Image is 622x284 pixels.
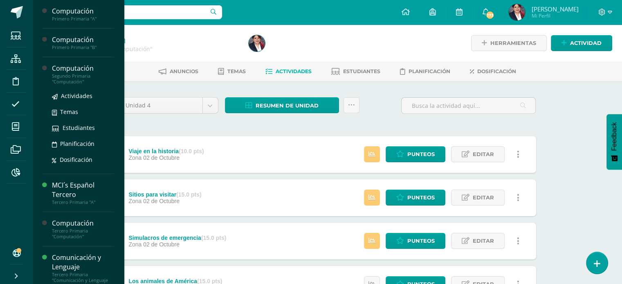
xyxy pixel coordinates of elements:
div: Comunicación y Lenguaje [52,253,114,272]
span: Dosificación [60,156,92,163]
input: Busca un usuario... [38,5,222,19]
span: Punteos [407,233,435,248]
a: Anuncios [159,65,198,78]
strong: (15.0 pts) [176,191,201,198]
div: Computación [52,64,114,73]
img: 08d065233e31e6151936950ac7af7bc7.png [509,4,525,20]
a: Punteos [386,146,445,162]
span: Estudiantes [343,68,380,74]
span: 173 [485,11,494,20]
div: Primero Primaria "A" [52,16,114,22]
a: Planificación [400,65,450,78]
span: Dosificación [477,68,516,74]
span: Editar [473,233,494,248]
a: Unidad 4 [119,98,218,113]
a: Temas [218,65,246,78]
span: 02 de Octubre [143,241,180,248]
a: Temas [52,107,114,116]
span: 02 de Octubre [143,154,180,161]
span: Mi Perfil [531,12,578,19]
a: Dosificación [52,155,114,164]
span: Temas [227,68,246,74]
a: MCI´s Español TerceroTercero Primaria "A" [52,181,114,205]
a: ComputaciónSegundo Primaria "Computación" [52,64,114,85]
button: Feedback - Mostrar encuesta [606,114,622,170]
a: Resumen de unidad [225,97,339,113]
a: Planificación [52,139,114,148]
span: Actividades [276,68,312,74]
div: Tercero Primaria 'Computación' [64,45,239,53]
span: Zona [128,198,141,204]
span: Unidad 4 [126,98,196,113]
a: Actividades [52,91,114,101]
span: Editar [473,147,494,162]
h1: Computación [64,34,239,45]
div: Tercero Primaria "Computación" [52,228,114,239]
div: Computación [52,7,114,16]
a: ComputaciónPrimero Primaria "B" [52,35,114,50]
span: [PERSON_NAME] [531,5,578,13]
a: ComputaciónTercero Primaria "Computación" [52,219,114,239]
strong: (10.0 pts) [179,148,204,154]
input: Busca la actividad aquí... [402,98,535,114]
a: ComputaciónPrimero Primaria "A" [52,7,114,22]
a: Herramientas [471,35,547,51]
a: Estudiantes [331,65,380,78]
a: Actividad [551,35,612,51]
a: Punteos [386,190,445,206]
span: Zona [128,241,141,248]
div: MCI´s Español Tercero [52,181,114,199]
div: Viaje en la historia [128,148,204,154]
span: Anuncios [170,68,198,74]
span: Planificación [60,140,94,148]
span: Herramientas [490,36,536,51]
span: Temas [60,108,78,116]
a: Punteos [386,233,445,249]
span: Estudiantes [63,124,95,132]
span: Punteos [407,147,435,162]
span: Actividades [61,92,92,100]
a: Estudiantes [52,123,114,132]
img: 08d065233e31e6151936950ac7af7bc7.png [249,35,265,51]
span: Actividad [570,36,602,51]
div: Tercero Primaria "A" [52,199,114,205]
span: Editar [473,190,494,205]
a: Actividades [265,65,312,78]
div: Computación [52,35,114,45]
span: Feedback [611,122,618,151]
div: Primero Primaria "B" [52,45,114,50]
a: Dosificación [470,65,516,78]
strong: (15.0 pts) [201,235,226,241]
span: Resumen de unidad [256,98,319,113]
div: Simulacros de emergencia [128,235,226,241]
span: 02 de Octubre [143,198,180,204]
div: Computación [52,219,114,228]
span: Zona [128,154,141,161]
span: Punteos [407,190,435,205]
div: Sitios para visitar [128,191,201,198]
span: Planificación [409,68,450,74]
div: Segundo Primaria "Computación" [52,73,114,85]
